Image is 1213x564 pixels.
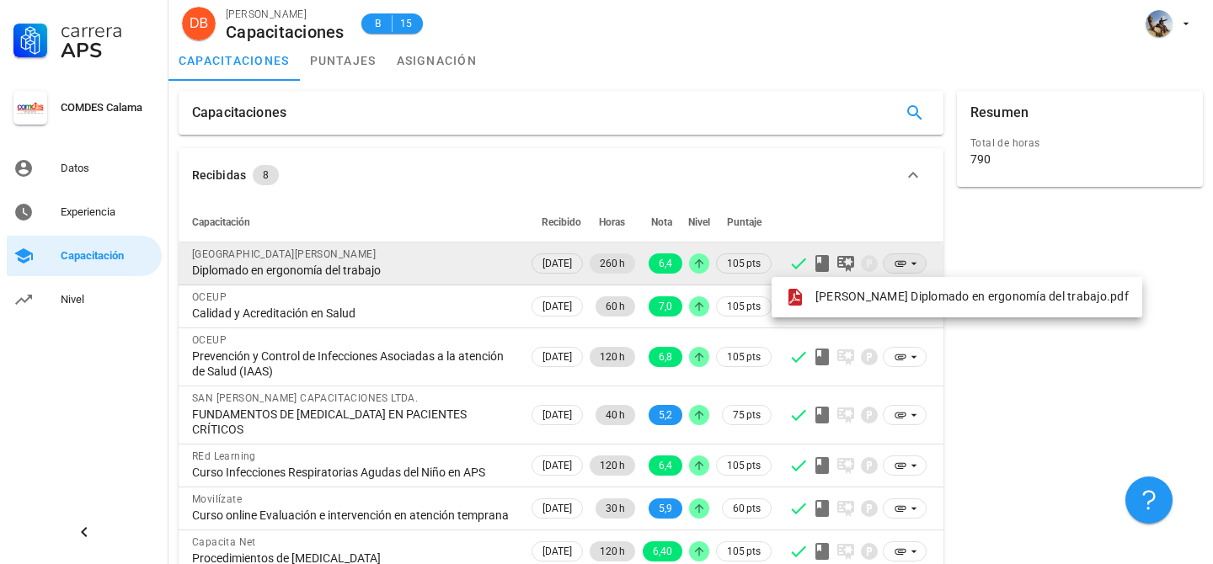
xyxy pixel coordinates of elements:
span: 260 h [600,253,625,274]
span: 7,0 [659,296,672,317]
div: 790 [970,152,991,167]
span: Nota [651,216,672,228]
div: APS [61,40,155,61]
span: Nivel [688,216,710,228]
span: 6,4 [659,455,672,476]
span: B [371,15,385,32]
span: 105 pts [727,457,761,474]
span: 105 pts [727,349,761,365]
span: [DATE] [542,499,572,518]
span: 120 h [600,347,625,367]
span: Movilízate [192,493,242,505]
span: SAN [PERSON_NAME] CAPACITACIONES LTDA. [192,392,418,404]
span: 8 [263,165,269,185]
span: [DATE] [542,542,572,561]
span: 30 h [606,498,625,519]
div: Prevención y Control de Infecciones Asociadas a la atención de Salud (IAAS) [192,349,515,379]
div: Curso Infecciones Respiratorias Agudas del Niño en APS [192,465,515,480]
div: Nivel [61,293,155,306]
span: 6,8 [659,347,672,367]
div: Carrera [61,20,155,40]
span: 105 pts [727,255,761,272]
a: capacitaciones [168,40,300,81]
a: Nivel [7,279,162,320]
div: Recibidas [192,166,246,184]
span: Capacita Net [192,536,256,548]
span: 5,9 [659,498,672,519]
th: Nivel [686,202,713,242]
a: puntajes [300,40,387,81]
span: [GEOGRAPHIC_DATA][PERSON_NAME] [192,248,376,260]
span: 75 pts [733,407,761,423]
div: Resumen [970,91,1029,135]
span: Recibido [542,216,581,228]
a: asignación [387,40,488,81]
span: 60 h [606,296,625,317]
span: 120 h [600,455,625,476]
span: [DATE] [542,348,572,366]
a: Datos [7,148,162,189]
span: OCEUP [192,291,227,303]
div: Experiencia [61,205,155,219]
div: avatar [1146,10,1173,37]
div: Calidad y Acreditación en Salud [192,306,515,321]
span: [DATE] [542,456,572,475]
button: Recibidas 8 [179,148,943,202]
div: avatar [182,7,216,40]
span: [DATE] [542,406,572,424]
div: FUNDAMENTOS DE [MEDICAL_DATA] EN PACIENTES CRÍTICOS [192,407,515,437]
th: Puntaje [713,202,775,242]
span: Puntaje [727,216,761,228]
span: REd Learning [192,450,256,462]
div: COMDES Calama [61,101,155,114]
div: Capacitación [61,249,155,263]
span: 5,2 [659,405,672,425]
span: 105 pts [727,543,761,560]
div: Total de horas [970,135,1189,152]
span: [DATE] [542,297,572,316]
div: Capacitaciones [192,91,286,135]
div: Curso online Evaluación e intervención en atención temprana [192,508,515,523]
div: Diplomado en ergonomía del trabajo [192,263,515,278]
div: [PERSON_NAME] [226,6,345,23]
div: Datos [61,162,155,175]
span: [DATE] [542,254,572,273]
a: Experiencia [7,192,162,232]
span: 15 [399,15,413,32]
span: [PERSON_NAME] Diplomado en ergonomía del trabajo.pdf [815,290,1129,303]
a: Capacitación [7,236,162,276]
span: 120 h [600,541,625,561]
span: Capacitación [192,216,250,228]
div: Capacitaciones [226,23,345,41]
span: OCEUP [192,334,227,346]
th: Recibido [528,202,586,242]
th: Nota [639,202,686,242]
th: Capacitación [179,202,528,242]
span: Horas [599,216,625,228]
span: 6,40 [653,541,672,561]
span: 60 pts [733,500,761,517]
span: 40 h [606,405,625,425]
th: Horas [586,202,639,242]
span: 105 pts [727,298,761,315]
span: DB [190,7,208,40]
span: 6,4 [659,253,672,274]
